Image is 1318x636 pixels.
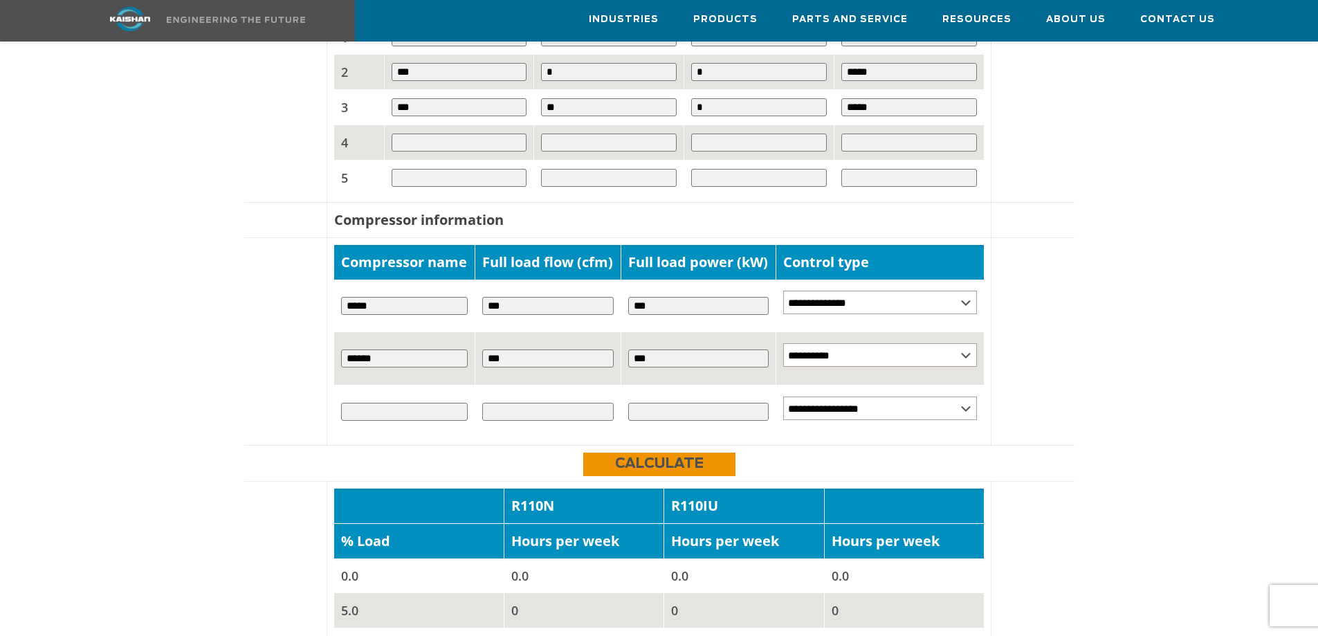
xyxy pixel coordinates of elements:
td: 5.0 [334,593,504,628]
td: 2 [334,55,384,90]
span: Industries [589,12,659,28]
td: R110IU [664,489,824,524]
td: Full load power (kW) [621,245,776,280]
td: Full load flow (cfm) [475,245,621,280]
td: % Load [334,524,504,559]
a: Products [693,1,758,38]
td: Hours per week [824,524,984,559]
td: 0 [664,593,824,628]
td: 0.0 [504,558,663,593]
a: Resources [942,1,1012,38]
td: 0.0 [334,558,504,593]
td: 0.0 [824,558,984,593]
td: Compressor name [334,245,475,280]
span: Resources [942,12,1012,28]
td: 5 [334,161,384,196]
a: Industries [589,1,659,38]
img: Engineering the future [167,17,305,23]
td: 0 [504,593,663,628]
span: Products [693,12,758,28]
td: Hours per week [504,524,663,559]
a: Contact Us [1140,1,1215,38]
a: About Us [1046,1,1106,38]
td: 3 [334,90,384,125]
span: Parts and Service [792,12,908,28]
td: 0 [824,593,984,628]
a: Calculate [583,453,735,476]
td: Control type [776,245,984,280]
img: kaishan logo [78,7,182,31]
td: R110N [504,489,663,524]
a: Parts and Service [792,1,908,38]
span: Contact Us [1140,12,1215,28]
td: 4 [334,125,384,161]
span: About Us [1046,12,1106,28]
td: Hours per week [664,524,824,559]
b: Compressor information [334,210,504,229]
td: 0.0 [664,558,824,593]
